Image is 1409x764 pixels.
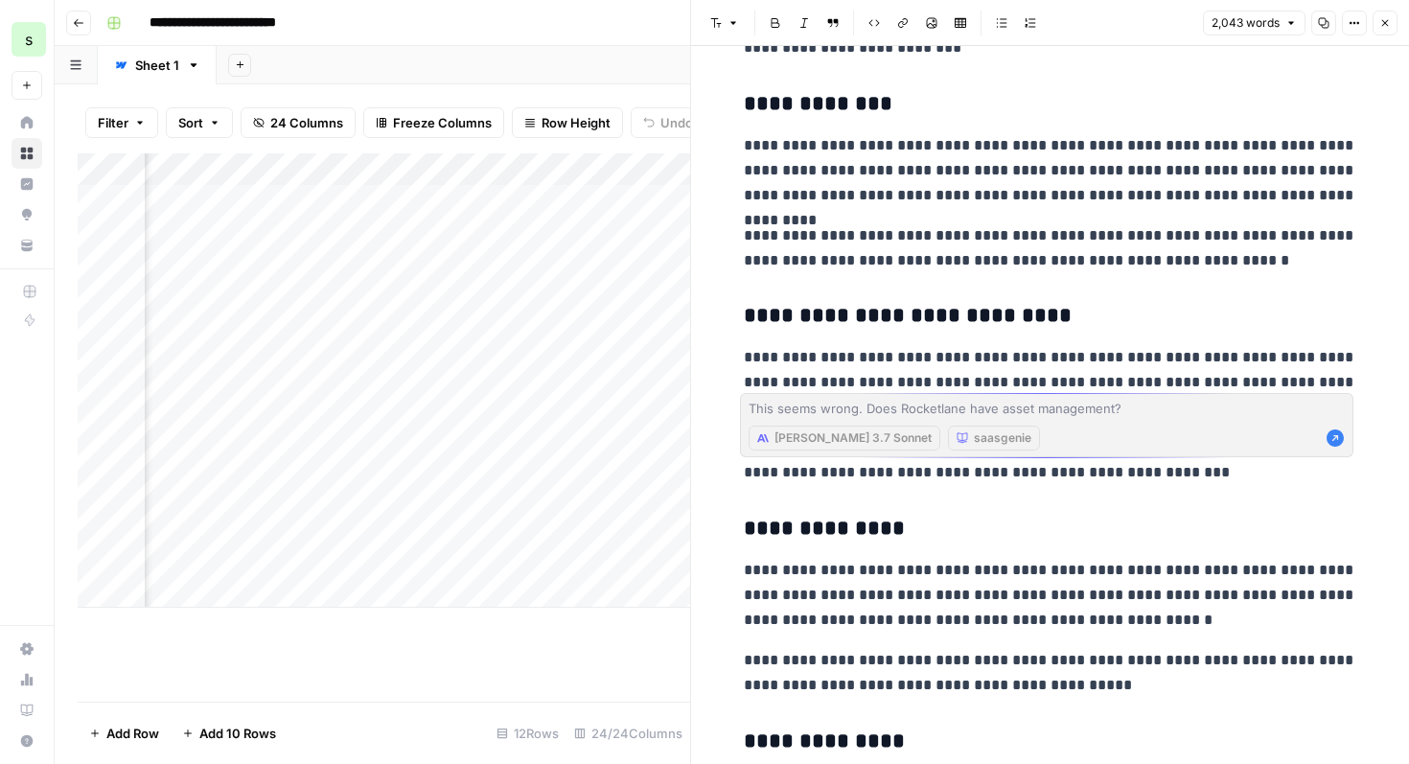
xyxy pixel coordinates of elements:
span: [PERSON_NAME] 3.7 Sonnet [774,429,932,447]
span: saasgenie [974,429,1031,447]
a: Insights [12,169,42,199]
button: Sort [166,107,233,138]
div: 24/24 Columns [566,718,690,749]
a: Opportunities [12,199,42,230]
textarea: This seems wrong. Does Rocketlane have asset management? [749,399,1345,418]
span: 24 Columns [270,113,343,132]
button: [PERSON_NAME] 3.7 Sonnet [749,426,940,451]
a: Learning Hub [12,695,42,726]
span: Sort [178,113,203,132]
button: Freeze Columns [363,107,504,138]
button: 24 Columns [241,107,356,138]
button: 2,043 words [1203,11,1305,35]
span: Add 10 Rows [199,724,276,743]
span: Undo [660,113,693,132]
button: Help + Support [12,726,42,756]
span: Row Height [542,113,611,132]
button: Filter [85,107,158,138]
a: Settings [12,634,42,664]
button: Undo [631,107,705,138]
a: Usage [12,664,42,695]
button: saasgenie [948,426,1040,451]
div: Sheet 1 [135,56,179,75]
a: Your Data [12,230,42,261]
span: 2,043 words [1212,14,1280,32]
span: s [25,28,33,51]
button: Add Row [78,718,171,749]
span: Add Row [106,724,159,743]
span: Filter [98,113,128,132]
a: Home [12,107,42,138]
button: Row Height [512,107,623,138]
a: Browse [12,138,42,169]
button: Workspace: saasgenie [12,15,42,63]
div: 12 Rows [489,718,566,749]
button: Add 10 Rows [171,718,288,749]
span: Freeze Columns [393,113,492,132]
a: Sheet 1 [98,46,217,84]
